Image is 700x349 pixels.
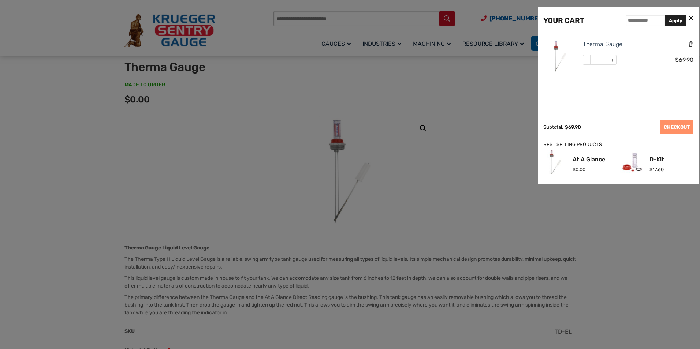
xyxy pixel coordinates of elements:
[688,41,693,48] a: Remove this item
[660,120,693,134] a: CHECKOUT
[583,55,591,65] span: -
[543,40,576,72] img: Therma Gauge
[573,167,576,172] span: $
[543,141,693,149] div: BEST SELLING PRODUCTS
[565,124,581,130] span: 69.90
[665,15,686,26] button: Apply
[620,150,644,174] img: D-Kit
[543,15,584,26] div: YOUR CART
[649,167,664,172] span: 17.60
[609,55,616,65] span: +
[543,124,563,130] div: Subtotal:
[675,56,679,63] span: $
[675,56,693,63] span: 69.90
[573,157,605,162] a: At A Glance
[649,167,652,172] span: $
[573,167,585,172] span: 0.00
[565,124,568,130] span: $
[543,150,567,174] img: At A Glance
[649,157,664,162] a: D-Kit
[583,40,623,49] a: Therma Gauge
